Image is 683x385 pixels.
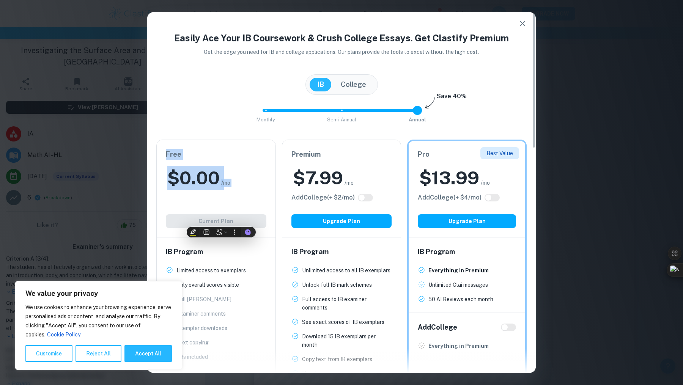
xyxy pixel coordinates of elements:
[47,331,81,338] a: Cookie Policy
[418,214,516,228] button: Upgrade Plan
[25,289,172,298] p: We value your privacy
[418,247,516,257] h6: IB Program
[310,78,332,91] button: IB
[428,295,493,303] p: 50 AI Reviews each month
[302,332,392,349] p: Download 15 IB exemplars per month
[25,303,172,339] p: We use cookies to enhance your browsing experience, serve personalised ads or content, and analys...
[409,117,426,123] span: Annual
[257,117,275,123] span: Monthly
[176,281,239,289] p: Only overall scores visible
[418,322,457,333] h6: Add College
[25,345,72,362] button: Customise
[428,266,489,275] p: Everything in Premium
[176,338,209,347] p: Text copying
[15,281,182,370] div: We value your privacy
[176,324,227,332] p: Exemplar downloads
[418,193,482,202] h6: Click to see all the additional College features.
[291,149,392,160] h6: Premium
[418,149,516,160] h6: Pro
[437,92,467,105] h6: Save 40%
[302,295,392,312] p: Full access to IB examiner comments
[333,78,374,91] button: College
[302,281,372,289] p: Unlock full IB mark schemes
[176,310,226,318] p: Examiner comments
[486,149,513,157] p: Best Value
[481,179,490,187] span: /mo
[76,345,121,362] button: Reject All
[291,247,392,257] h6: IB Program
[302,318,384,326] p: See exact scores of IB exemplars
[291,214,392,228] button: Upgrade Plan
[428,281,488,289] p: Unlimited Clai messages
[167,166,220,190] h2: $ 0.00
[419,166,479,190] h2: $ 13.99
[176,266,246,275] p: Limited access to exemplars
[291,193,355,202] h6: Click to see all the additional College features.
[124,345,172,362] button: Accept All
[302,266,390,275] p: Unlimited access to all IB exemplars
[166,247,266,257] h6: IB Program
[194,48,490,56] p: Get the edge you need for IB and college applications. Our plans provide the tools to excel witho...
[293,166,343,190] h2: $ 7.99
[425,96,435,109] img: subscription-arrow.svg
[166,149,266,160] h6: Free
[176,295,231,303] p: Full [PERSON_NAME]
[221,179,230,187] span: /mo
[345,179,354,187] span: /mo
[327,117,356,123] span: Semi-Annual
[428,342,489,350] p: Everything in Premium
[156,31,527,45] h4: Easily Ace Your IB Coursework & Crush College Essays. Get Clastify Premium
